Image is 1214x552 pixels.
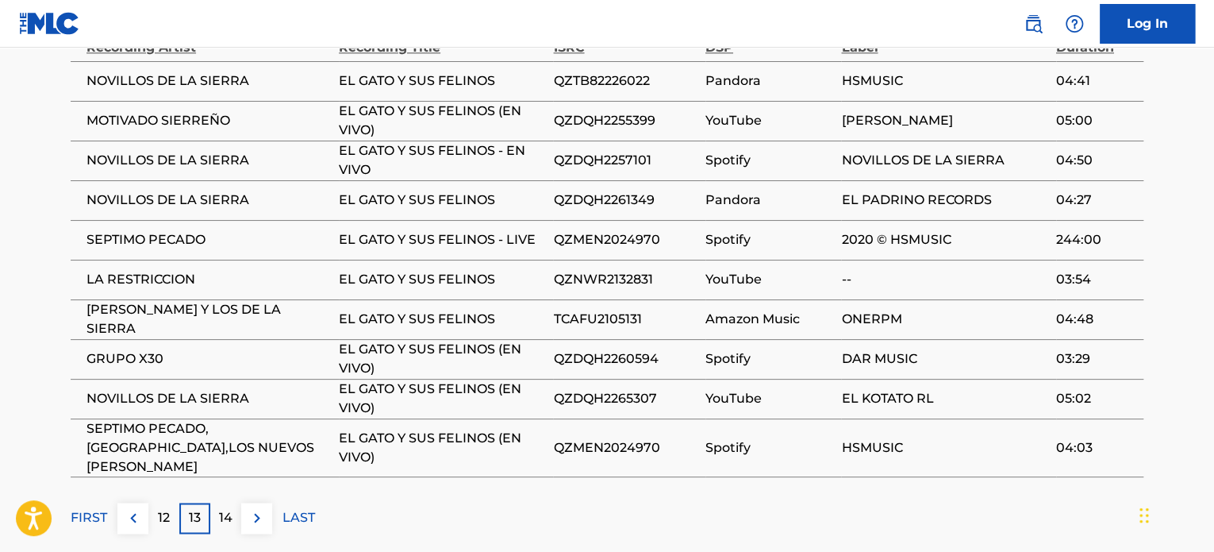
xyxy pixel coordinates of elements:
[553,310,697,329] span: TCAFU2105131
[705,270,833,289] span: YouTube
[1135,476,1214,552] iframe: Chat Widget
[705,151,833,170] span: Spotify
[1056,270,1135,289] span: 03:54
[86,349,331,369] span: GRUPO X30
[86,71,331,91] span: NOVILLOS DE LA SIERRA
[841,270,1047,289] span: --
[1056,191,1135,210] span: 04:27
[705,71,833,91] span: Pandora
[1100,4,1195,44] a: Log In
[841,151,1047,170] span: NOVILLOS DE LA SIERRA
[1056,71,1135,91] span: 04:41
[1056,310,1135,329] span: 04:48
[553,349,697,369] span: QZDQH2260594
[841,191,1047,210] span: EL PADRINO RECORDS
[1024,14,1043,33] img: search
[841,71,1047,91] span: HSMUSIC
[705,349,833,369] span: Spotify
[553,438,697,457] span: QZMEN2024970
[705,230,833,249] span: Spotify
[841,349,1047,369] span: DAR MUSIC
[86,111,331,130] span: MOTIVADO SIERREÑO
[339,340,545,378] span: EL GATO Y SUS FELINOS (EN VIVO)
[1058,8,1090,40] div: Help
[1139,492,1149,539] div: Drag
[1056,151,1135,170] span: 04:50
[339,141,545,179] span: EL GATO Y SUS FELINOS - EN VIVO
[86,191,331,210] span: NOVILLOS DE LA SIERRA
[339,102,545,140] span: EL GATO Y SUS FELINOS (EN VIVO)
[705,111,833,130] span: YouTube
[705,191,833,210] span: Pandora
[841,111,1047,130] span: [PERSON_NAME]
[1056,111,1135,130] span: 05:00
[553,230,697,249] span: QZMEN2024970
[219,508,232,527] p: 14
[86,151,331,170] span: NOVILLOS DE LA SIERRA
[841,310,1047,329] span: ONERPM
[1056,438,1135,457] span: 04:03
[282,508,315,527] p: LAST
[1065,14,1084,33] img: help
[1056,349,1135,369] span: 03:29
[339,429,545,467] span: EL GATO Y SUS FELINOS (EN VIVO)
[86,300,331,338] span: [PERSON_NAME] Y LOS DE LA SIERRA
[705,310,833,329] span: Amazon Music
[841,230,1047,249] span: 2020 © HSMUSIC
[1017,8,1049,40] a: Public Search
[553,191,697,210] span: QZDQH2261349
[339,71,545,91] span: EL GATO Y SUS FELINOS
[841,438,1047,457] span: HSMUSIC
[86,389,331,408] span: NOVILLOS DE LA SIERRA
[705,438,833,457] span: Spotify
[19,12,80,35] img: MLC Logo
[339,310,545,329] span: EL GATO Y SUS FELINOS
[553,111,697,130] span: QZDQH2255399
[339,230,545,249] span: EL GATO Y SUS FELINOS - LIVE
[158,508,170,527] p: 12
[339,270,545,289] span: EL GATO Y SUS FELINOS
[86,270,331,289] span: LA RESTRICCION
[1056,389,1135,408] span: 05:02
[86,419,331,477] span: SEPTIMO PECADO,[GEOGRAPHIC_DATA],LOS NUEVOS [PERSON_NAME]
[553,151,697,170] span: QZDQH2257101
[553,71,697,91] span: QZTB82226022
[71,508,107,527] p: FIRST
[841,389,1047,408] span: EL KOTATO RL
[1056,230,1135,249] span: 244:00
[553,270,697,289] span: QZNWR2132831
[553,389,697,408] span: QZDQH2265307
[189,508,201,527] p: 13
[248,508,267,527] img: right
[339,380,545,418] span: EL GATO Y SUS FELINOS (EN VIVO)
[339,191,545,210] span: EL GATO Y SUS FELINOS
[86,230,331,249] span: SEPTIMO PECADO
[124,508,143,527] img: left
[705,389,833,408] span: YouTube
